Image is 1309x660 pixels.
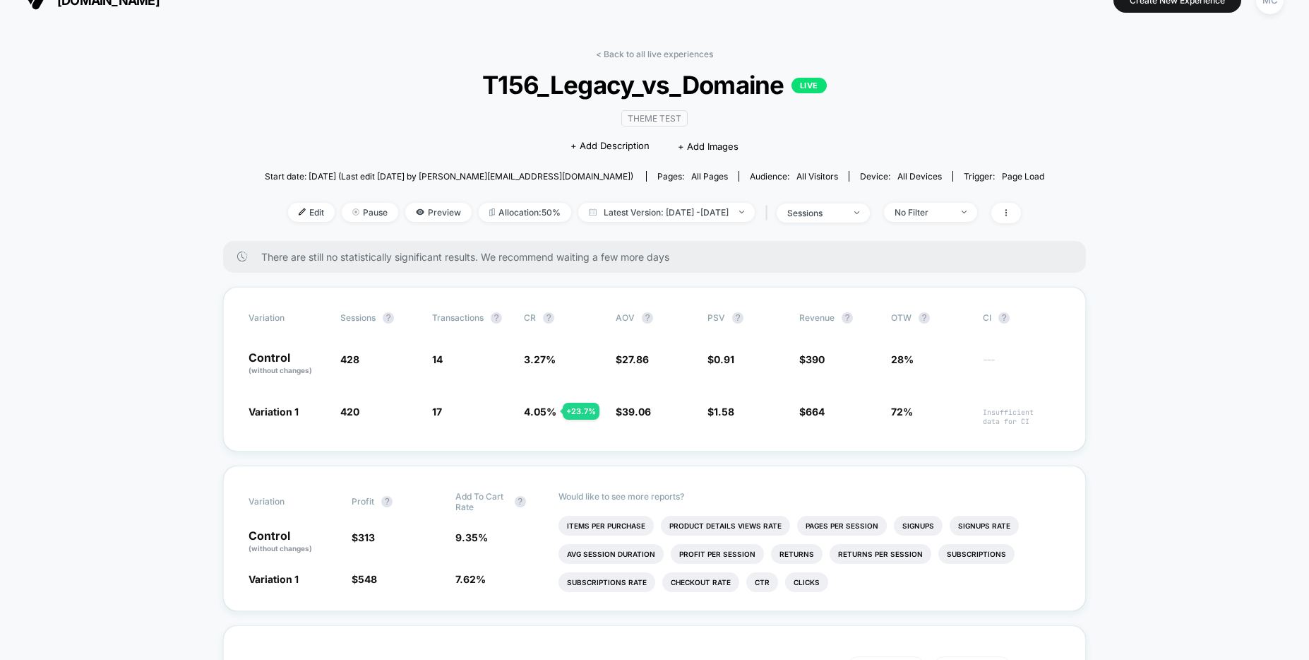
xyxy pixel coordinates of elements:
[358,531,375,543] span: 313
[491,312,502,324] button: ?
[671,544,764,564] li: Profit Per Session
[962,211,967,213] img: end
[642,312,653,324] button: ?
[524,406,556,418] span: 4.05 %
[842,312,853,324] button: ?
[983,355,1060,376] span: ---
[830,544,931,564] li: Returns Per Session
[558,544,664,564] li: Avg Session Duration
[524,312,536,323] span: CR
[799,406,825,418] span: $
[657,171,728,182] div: Pages:
[891,406,913,418] span: 72%
[964,171,1044,182] div: Trigger:
[249,491,326,512] span: Variation
[340,312,376,323] span: Sessions
[515,496,526,507] button: ?
[340,406,359,418] span: 420
[707,406,734,418] span: $
[707,353,734,365] span: $
[678,141,739,152] span: + Add Images
[288,203,335,222] span: Edit
[489,208,495,216] img: rebalance
[596,49,713,59] a: < Back to all live experiences
[849,171,952,182] span: Device:
[1002,171,1044,182] span: Page Load
[983,408,1060,426] span: Insufficient data for CI
[785,572,828,592] li: Clicks
[622,353,649,365] span: 27.86
[249,530,337,554] p: Control
[787,208,844,218] div: sessions
[249,573,299,585] span: Variation 1
[432,353,443,365] span: 14
[714,353,734,365] span: 0.91
[249,406,299,418] span: Variation 1
[479,203,571,222] span: Allocation: 50%
[352,573,377,585] span: $
[249,366,312,375] span: (without changes)
[524,353,556,365] span: 3.27 %
[249,312,326,324] span: Variation
[739,211,744,213] img: end
[558,491,1060,502] p: Would like to see more reports?
[558,516,654,536] li: Items Per Purchase
[352,496,374,507] span: Profit
[342,203,398,222] span: Pause
[563,403,599,420] div: + 23.7 %
[616,312,635,323] span: AOV
[455,531,488,543] span: 9.35 %
[998,312,1010,324] button: ?
[919,312,930,324] button: ?
[691,171,728,182] span: all pages
[806,353,825,365] span: 390
[589,208,597,216] img: calendar
[405,203,472,222] span: Preview
[381,496,393,507] button: ?
[249,544,312,553] span: (without changes)
[891,353,914,365] span: 28%
[352,531,375,543] span: $
[750,171,838,182] div: Audience:
[938,544,1015,564] li: Subscriptions
[383,312,394,324] button: ?
[558,572,655,592] li: Subscriptions Rate
[662,572,739,592] li: Checkout Rate
[799,312,835,323] span: Revenue
[714,406,734,418] span: 1.58
[352,208,359,216] img: end
[358,573,377,585] span: 548
[894,516,943,536] li: Signups
[891,312,969,324] span: OTW
[897,171,942,182] span: all devices
[578,203,755,222] span: Latest Version: [DATE] - [DATE]
[707,312,725,323] span: PSV
[265,171,633,182] span: Start date: [DATE] (Last edit [DATE] by [PERSON_NAME][EMAIL_ADDRESS][DOMAIN_NAME])
[432,406,442,418] span: 17
[455,573,486,585] span: 7.62 %
[616,406,651,418] span: $
[299,208,306,216] img: edit
[799,353,825,365] span: $
[746,572,778,592] li: Ctr
[432,312,484,323] span: Transactions
[304,70,1005,100] span: T156_Legacy_vs_Domaine
[616,353,649,365] span: $
[261,251,1058,263] span: There are still no statistically significant results. We recommend waiting a few more days
[983,312,1060,324] span: CI
[455,491,508,512] span: Add To Cart Rate
[854,211,859,214] img: end
[771,544,823,564] li: Returns
[806,406,825,418] span: 664
[570,139,650,153] span: + Add Description
[543,312,554,324] button: ?
[796,171,838,182] span: All Visitors
[762,203,777,223] span: |
[661,516,790,536] li: Product Details Views Rate
[622,406,651,418] span: 39.06
[621,110,688,126] span: Theme Test
[797,516,887,536] li: Pages Per Session
[249,352,326,376] p: Control
[340,353,359,365] span: 428
[895,207,951,218] div: No Filter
